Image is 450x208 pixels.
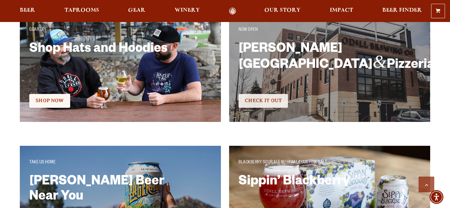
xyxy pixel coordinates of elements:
[430,190,443,204] div: Accessibility Menu
[260,8,305,15] a: Our Story
[175,8,200,13] span: Winery
[239,93,420,109] div: Check it Out
[29,26,211,34] p: GEAR UP!
[16,8,39,15] a: Beer
[36,98,64,103] span: Shop Now
[264,8,301,13] span: Our Story
[382,8,422,13] span: Beer Finder
[65,8,99,13] span: Taprooms
[20,8,35,13] span: Beer
[373,52,386,71] span: &
[29,94,70,108] a: Shop Now
[245,98,282,103] span: Check It Out
[419,177,434,192] a: Scroll to top
[128,8,145,13] span: Gear
[239,28,258,33] span: NOW OPEN
[239,42,388,83] h2: [PERSON_NAME][GEOGRAPHIC_DATA] Pizzeria
[124,8,149,15] a: Gear
[239,94,288,108] a: Check It Out
[29,160,55,165] span: TAKE US HOME
[221,8,245,15] a: Odell Home
[29,93,211,109] div: Check it Out
[171,8,204,15] a: Winery
[330,8,353,13] span: Impact
[60,8,103,15] a: Taprooms
[326,8,357,15] a: Impact
[29,42,179,83] h2: Shop Hats and Hoodies
[378,8,426,15] a: Beer Finder
[239,159,420,167] p: BLACKBERRY SOUR ALE W/ HIMALAYAN PINK SALT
